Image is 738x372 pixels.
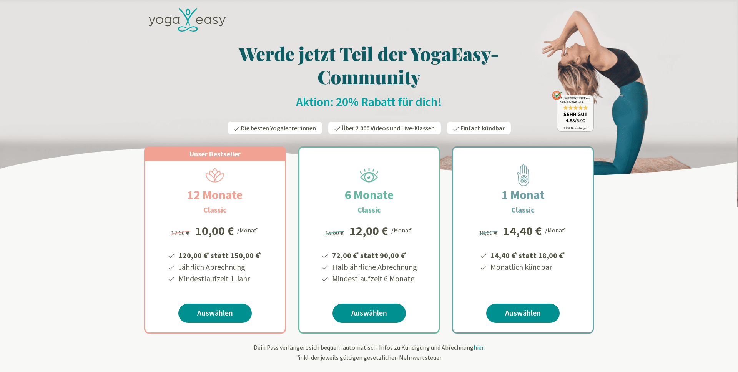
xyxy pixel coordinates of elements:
[331,248,417,261] li: 72,00 € statt 90,00 €
[545,225,567,235] div: /Monat
[195,225,234,237] div: 10,00 €
[177,248,263,261] li: 120,00 € statt 150,00 €
[326,186,412,204] h2: 6 Monate
[169,186,261,204] h2: 12 Monate
[357,204,381,216] h3: Classic
[391,225,413,235] div: /Monat
[144,94,594,110] h2: Aktion: 20% Rabatt für dich!
[474,344,485,351] span: hier.
[349,225,388,237] div: 12,00 €
[177,273,263,284] li: Mindestlaufzeit 1 Jahr
[178,304,252,323] a: Auswählen
[177,261,263,273] li: Jährlich Abrechnung
[331,261,417,273] li: Halbjährliche Abrechnung
[296,354,442,361] span: inkl. der jeweils gültigen gesetzlichen Mehrwertsteuer
[171,229,191,237] span: 12,50 €
[325,229,346,237] span: 15,00 €
[241,124,316,132] span: Die besten Yogalehrer:innen
[331,273,417,284] li: Mindestlaufzeit 6 Monate
[486,304,560,323] a: Auswählen
[511,204,535,216] h3: Classic
[332,304,406,323] a: Auswählen
[489,261,566,273] li: Monatlich kündbar
[489,248,566,261] li: 14,40 € statt 18,00 €
[460,124,505,132] span: Einfach kündbar
[483,186,563,204] h2: 1 Monat
[503,225,542,237] div: 14,40 €
[189,149,241,158] span: Unser Bestseller
[144,42,594,88] h1: Werde jetzt Teil der YogaEasy-Community
[203,204,227,216] h3: Classic
[144,343,594,362] div: Dein Pass verlängert sich bequem automatisch. Infos zu Kündigung und Abrechnung
[552,91,594,132] img: ausgezeichnet_badge.png
[342,124,435,132] span: Über 2.000 Videos und Live-Klassen
[237,225,259,235] div: /Monat
[479,229,499,237] span: 18,00 €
